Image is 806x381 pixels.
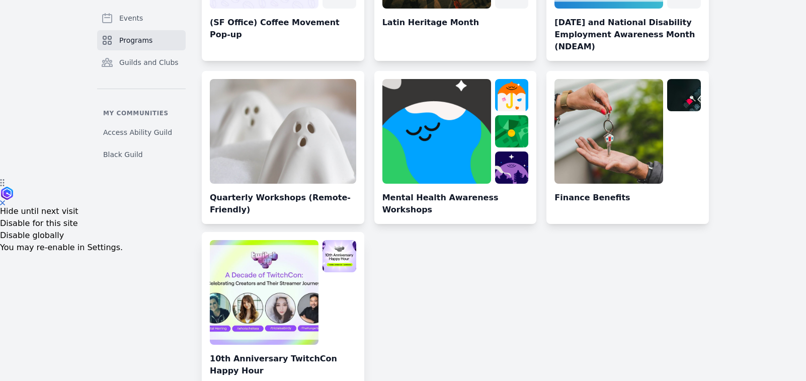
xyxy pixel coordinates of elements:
a: Black Guild [97,145,186,164]
nav: Sidebar [97,8,186,164]
a: Programs [97,30,186,50]
span: Events [119,13,143,23]
span: Black Guild [103,149,143,160]
span: Access Ability Guild [103,127,172,137]
p: My communities [97,109,186,117]
span: Programs [119,35,152,45]
span: Guilds and Clubs [119,57,179,67]
a: Access Ability Guild [97,123,186,141]
a: Guilds and Clubs [97,52,186,72]
a: Events [97,8,186,28]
